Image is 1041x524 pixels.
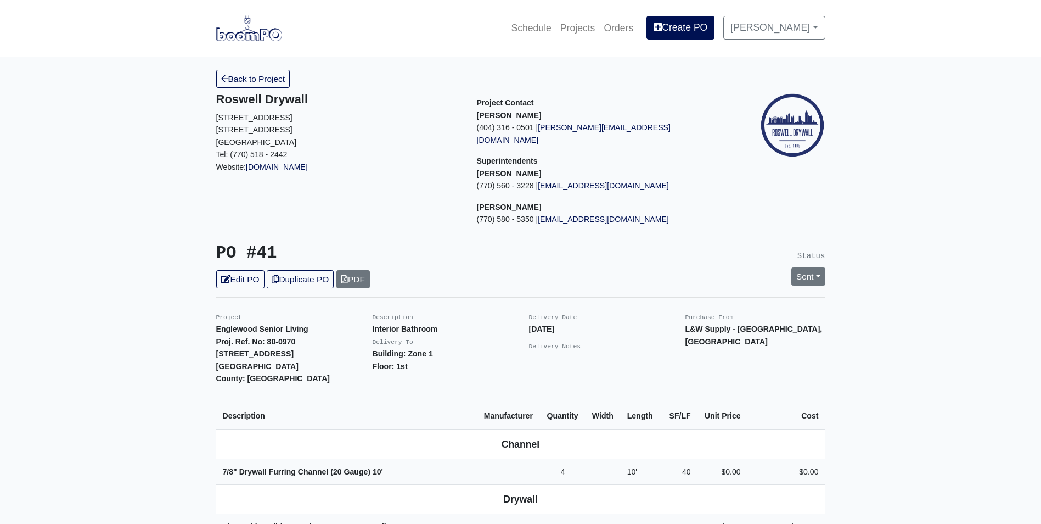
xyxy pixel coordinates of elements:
[502,439,539,450] b: Channel
[223,467,383,476] strong: 7/8" Drywall Furring Channel (20 Gauge)
[797,252,825,260] small: Status
[627,467,637,476] span: 10'
[621,403,660,429] th: Length
[586,403,621,429] th: Width
[685,314,734,321] small: Purchase From
[373,349,433,358] strong: Building: Zone 1
[503,494,538,505] b: Drywall
[477,157,538,165] span: Superintendents
[216,270,265,288] a: Edit PO
[723,16,825,39] a: [PERSON_NAME]
[216,403,477,429] th: Description
[373,467,383,476] span: 10'
[267,270,334,288] a: Duplicate PO
[216,243,513,264] h3: PO #41
[477,121,721,146] p: (404) 316 - 0501 |
[529,314,577,321] small: Delivery Date
[660,403,697,429] th: SF/LF
[216,112,460,124] p: [STREET_ADDRESS]
[216,136,460,149] p: [GEOGRAPHIC_DATA]
[529,343,581,350] small: Delivery Notes
[373,314,413,321] small: Description
[538,181,669,190] a: [EMAIL_ADDRESS][DOMAIN_NAME]
[791,267,825,286] a: Sent
[477,403,541,429] th: Manufacturer
[246,163,308,171] a: [DOMAIN_NAME]
[538,215,669,224] a: [EMAIL_ADDRESS][DOMAIN_NAME]
[541,403,586,429] th: Quantity
[685,323,825,348] p: L&W Supply - [GEOGRAPHIC_DATA], [GEOGRAPHIC_DATA]
[660,459,697,485] td: 40
[477,169,542,178] strong: [PERSON_NAME]
[477,98,534,107] span: Project Contact
[477,111,542,120] strong: [PERSON_NAME]
[216,325,308,333] strong: Englewood Senior Living
[697,403,747,429] th: Unit Price
[216,15,282,41] img: boomPO
[336,270,370,288] a: PDF
[216,362,299,371] strong: [GEOGRAPHIC_DATA]
[507,16,555,40] a: Schedule
[216,148,460,161] p: Tel: (770) 518 - 2442
[477,203,542,211] strong: [PERSON_NAME]
[216,314,242,321] small: Project
[216,337,296,346] strong: Proj. Ref. No: 80-0970
[477,180,721,192] p: (770) 560 - 3228 |
[216,374,330,383] strong: County: [GEOGRAPHIC_DATA]
[541,459,586,485] td: 4
[477,213,721,226] p: (770) 580 - 5350 |
[373,339,413,345] small: Delivery To
[216,92,460,107] h5: Roswell Drywall
[216,70,290,88] a: Back to Project
[373,362,408,371] strong: Floor: 1st
[697,459,747,485] td: $0.00
[646,16,714,39] a: Create PO
[216,92,460,173] div: Website:
[216,124,460,136] p: [STREET_ADDRESS]
[599,16,638,40] a: Orders
[216,349,294,358] strong: [STREET_ADDRESS]
[747,459,825,485] td: $0.00
[529,325,555,333] strong: [DATE]
[477,123,671,144] a: [PERSON_NAME][EMAIL_ADDRESS][DOMAIN_NAME]
[556,16,600,40] a: Projects
[747,403,825,429] th: Cost
[373,325,438,333] strong: Interior Bathroom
